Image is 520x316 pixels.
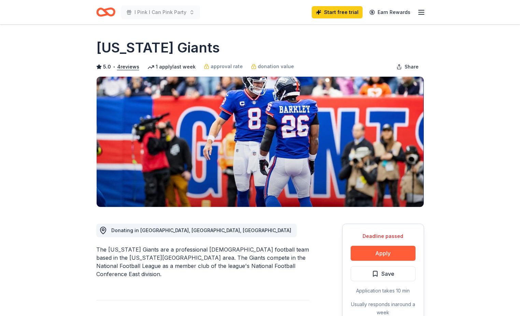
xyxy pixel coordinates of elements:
h1: [US_STATE] Giants [96,38,220,57]
button: Apply [351,246,416,261]
a: approval rate [204,62,243,71]
img: Image for New York Giants [97,77,424,207]
div: 1 apply last week [147,63,196,71]
div: The [US_STATE] Giants are a professional [DEMOGRAPHIC_DATA] football team based in the [US_STATE]... [96,245,309,278]
div: Deadline passed [351,232,416,240]
span: Share [405,63,419,71]
span: 5.0 [103,63,111,71]
span: Donating in [GEOGRAPHIC_DATA], [GEOGRAPHIC_DATA], [GEOGRAPHIC_DATA] [111,227,291,233]
button: Save [351,266,416,281]
button: Share [391,60,424,74]
a: Start free trial [312,6,363,18]
a: Earn Rewards [365,6,414,18]
span: • [113,64,115,70]
span: Save [381,269,394,278]
a: donation value [251,62,294,71]
span: I Pink I Can Pink Party [135,8,186,16]
button: 4reviews [117,63,139,71]
a: Home [96,4,115,20]
div: Application takes 10 min [351,287,416,295]
button: I Pink I Can Pink Party [121,5,200,19]
span: approval rate [211,62,243,71]
span: donation value [258,62,294,71]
